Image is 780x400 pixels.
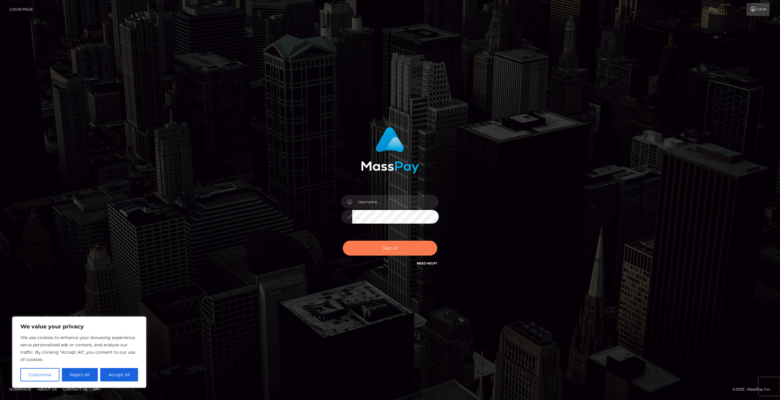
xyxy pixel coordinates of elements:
[20,323,138,330] p: We value your privacy
[91,384,102,394] a: API
[9,3,33,16] a: Login Page
[62,368,98,381] button: Reject All
[100,368,138,381] button: Accept All
[746,3,770,16] a: Login
[343,241,437,256] button: Sign in
[20,334,138,363] p: We use cookies to enhance your browsing experience, serve personalised ads or content, and analys...
[35,384,59,394] a: About Us
[12,317,146,388] div: We value your privacy
[732,386,775,393] div: © 2025 , MassPay Inc.
[60,384,90,394] a: Contact Us
[7,384,34,394] a: Homepage
[417,261,437,265] a: Need Help?
[20,368,59,381] button: Customise
[352,195,439,209] input: Username...
[361,127,419,174] img: MassPay Login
